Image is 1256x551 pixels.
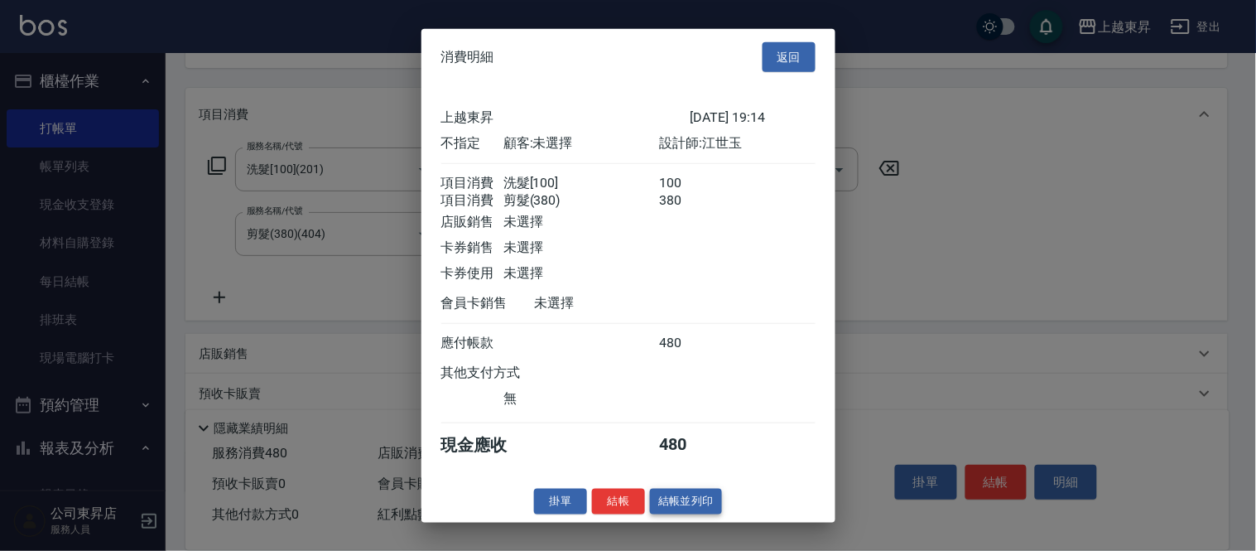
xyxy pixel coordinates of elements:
div: 上越東昇 [441,109,691,127]
div: 設計師: 江世玉 [659,135,815,152]
div: 顧客: 未選擇 [503,135,659,152]
div: 項目消費 [441,192,503,210]
div: 未選擇 [503,265,659,283]
button: 結帳並列印 [650,489,722,515]
div: 洗髮[100] [503,175,659,192]
div: 項目消費 [441,175,503,192]
div: [DATE] 19:14 [691,109,816,127]
div: 480 [659,335,721,352]
div: 未選擇 [503,239,659,257]
button: 結帳 [592,489,645,515]
div: 現金應收 [441,434,535,457]
div: 其他支付方式 [441,365,566,382]
div: 無 [503,390,659,408]
div: 未選擇 [503,214,659,231]
div: 店販銷售 [441,214,503,231]
div: 應付帳款 [441,335,503,352]
div: 剪髮(380) [503,192,659,210]
div: 會員卡銷售 [441,295,535,312]
div: 不指定 [441,135,503,152]
div: 卡券銷售 [441,239,503,257]
div: 380 [659,192,721,210]
span: 消費明細 [441,49,494,65]
button: 掛單 [534,489,587,515]
div: 卡券使用 [441,265,503,283]
button: 返回 [763,41,816,72]
div: 480 [659,434,721,457]
div: 未選擇 [535,295,691,312]
div: 100 [659,175,721,192]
